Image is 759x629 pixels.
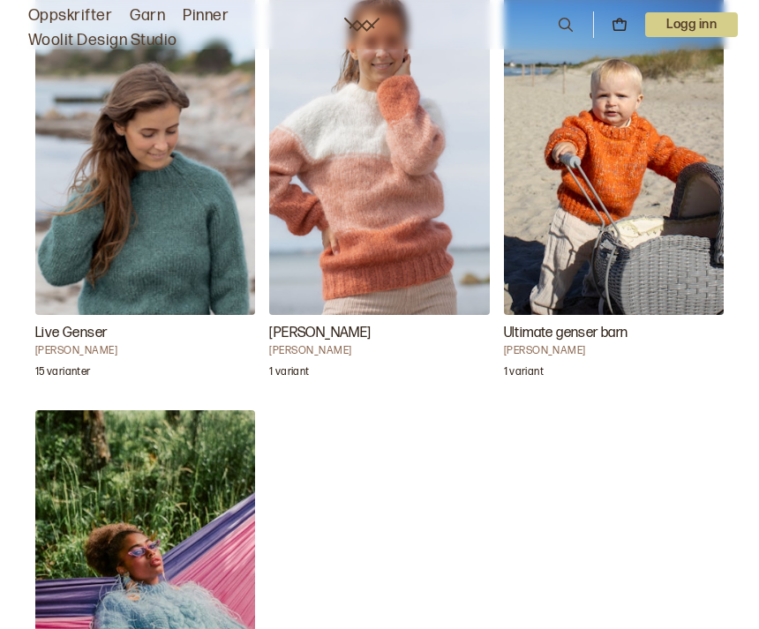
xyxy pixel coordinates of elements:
h3: Live Genser [35,323,255,344]
h4: [PERSON_NAME] [504,344,724,358]
p: 1 variant [269,365,309,383]
a: Woolit Design Studio [28,28,177,53]
h4: [PERSON_NAME] [269,344,489,358]
a: Oppskrifter [28,4,112,28]
a: Woolit [344,18,379,32]
a: Pinner [183,4,229,28]
h4: [PERSON_NAME] [35,344,255,358]
p: 1 variant [504,365,544,383]
a: Garn [130,4,165,28]
p: 15 varianter [35,365,90,383]
h3: Ultimate genser barn [504,323,724,344]
h3: [PERSON_NAME] [269,323,489,344]
p: Logg inn [645,12,738,37]
button: User dropdown [645,12,738,37]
